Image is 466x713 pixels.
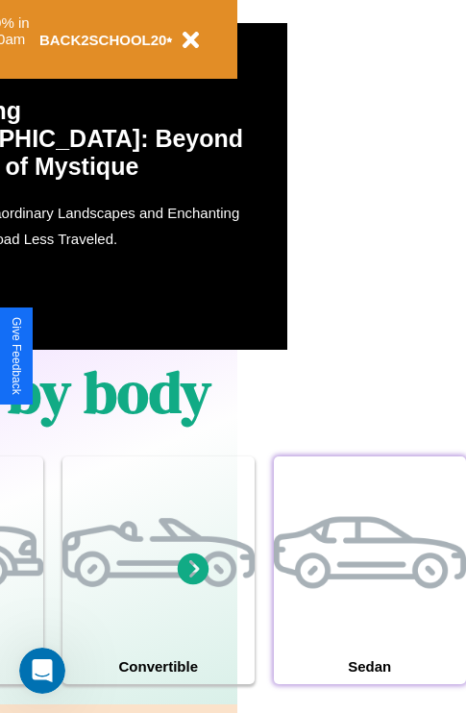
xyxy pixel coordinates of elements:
[274,649,466,684] h4: Sedan
[10,317,23,395] div: Give Feedback
[19,648,65,694] iframe: Intercom live chat
[39,32,167,48] b: BACK2SCHOOL20
[62,649,255,684] h4: Convertible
